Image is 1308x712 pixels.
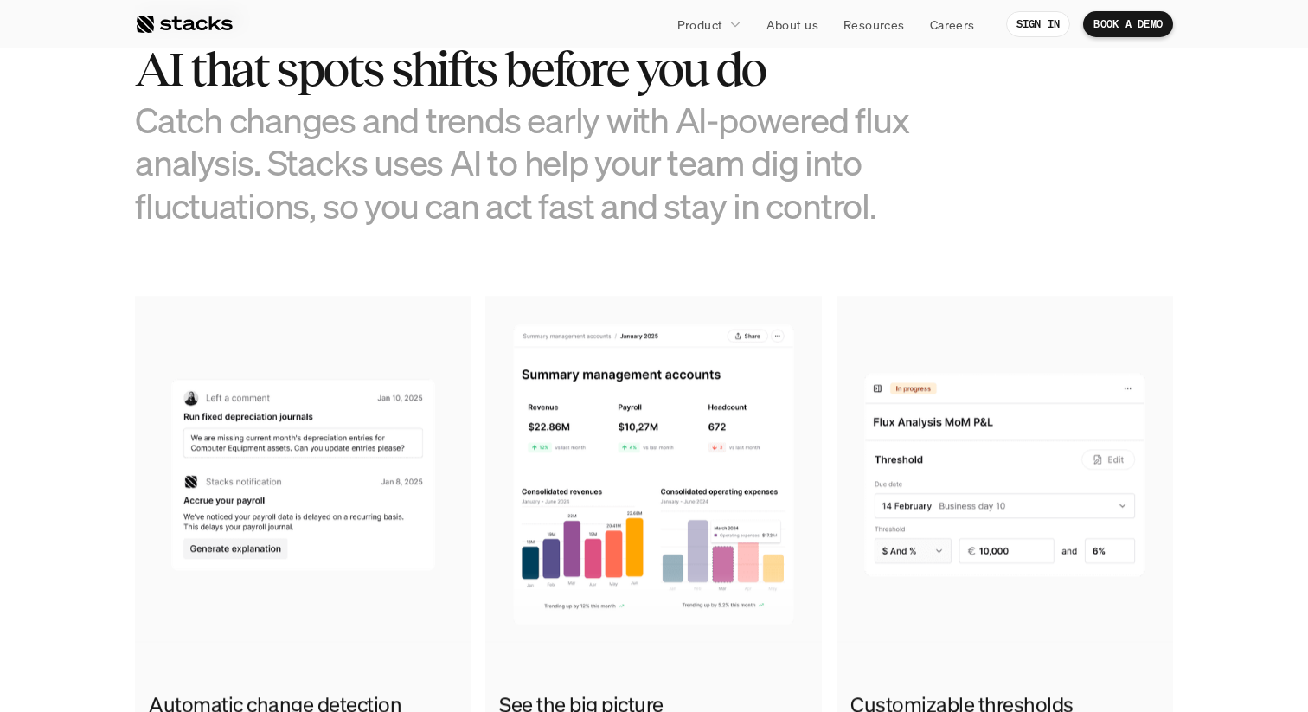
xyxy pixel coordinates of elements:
[766,16,818,34] p: About us
[204,330,280,342] a: Privacy Policy
[135,99,914,227] h3: Catch changes and trends early with AI-powered flux analysis. Stacks uses AI to help your team di...
[677,16,723,34] p: Product
[1093,18,1163,30] p: BOOK A DEMO
[1016,18,1061,30] p: SIGN IN
[756,9,829,40] a: About us
[920,9,985,40] a: Careers
[135,42,914,96] h2: AI that spots shifts before you do
[843,16,905,34] p: Resources
[1006,11,1071,37] a: SIGN IN
[1083,11,1173,37] a: BOOK A DEMO
[930,16,975,34] p: Careers
[833,9,915,40] a: Resources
